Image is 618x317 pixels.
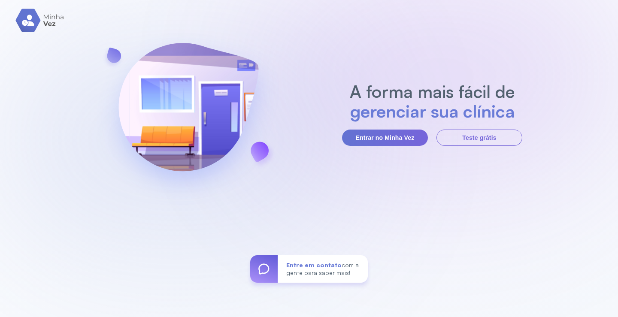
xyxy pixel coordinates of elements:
[345,82,519,101] h2: A forma mais fácil de
[250,255,368,283] a: Entre em contatocom a gente para saber mais!
[345,101,519,121] h2: gerenciar sua clínica
[15,9,65,32] img: logo.svg
[278,255,368,283] div: com a gente para saber mais!
[342,130,428,146] button: Entrar no Minha Vez
[96,20,281,207] img: banner-login.svg
[436,130,522,146] button: Teste grátis
[286,261,342,269] span: Entre em contato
